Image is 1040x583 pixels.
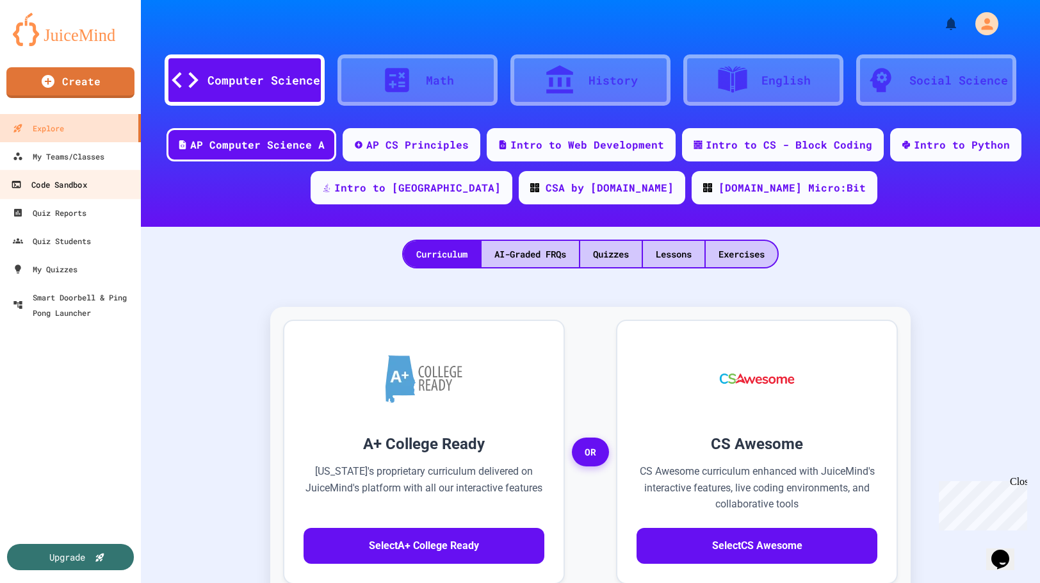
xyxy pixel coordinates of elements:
[49,550,85,564] div: Upgrade
[572,438,609,467] span: OR
[546,180,674,195] div: CSA by [DOMAIN_NAME]
[13,261,77,277] div: My Quizzes
[934,476,1027,530] iframe: chat widget
[366,137,469,152] div: AP CS Principles
[703,183,712,192] img: CODE_logo_RGB.png
[13,149,104,164] div: My Teams/Classes
[304,463,544,513] p: [US_STATE]'s proprietary curriculum delivered on JuiceMind's platform with all our interactive fe...
[643,241,704,267] div: Lessons
[510,137,664,152] div: Intro to Web Development
[13,120,64,136] div: Explore
[637,432,877,456] h3: CS Awesome
[706,137,872,152] div: Intro to CS - Block Coding
[6,67,134,98] a: Create
[580,241,642,267] div: Quizzes
[706,241,777,267] div: Exercises
[207,72,320,89] div: Computer Science
[920,13,962,35] div: My Notifications
[11,177,86,193] div: Code Sandbox
[13,233,91,249] div: Quiz Students
[909,72,1008,89] div: Social Science
[403,241,480,267] div: Curriculum
[13,13,128,46] img: logo-orange.svg
[589,72,638,89] div: History
[482,241,579,267] div: AI-Graded FRQs
[637,528,877,564] button: SelectCS Awesome
[719,180,866,195] div: [DOMAIN_NAME] Micro:Bit
[334,180,501,195] div: Intro to [GEOGRAPHIC_DATA]
[914,137,1010,152] div: Intro to Python
[962,9,1002,38] div: My Account
[304,528,544,564] button: SelectA+ College Ready
[13,290,136,320] div: Smart Doorbell & Ping Pong Launcher
[426,72,454,89] div: Math
[707,340,808,417] img: CS Awesome
[304,432,544,456] h3: A+ College Ready
[13,205,86,220] div: Quiz Reports
[986,532,1027,570] iframe: chat widget
[386,355,462,403] img: A+ College Ready
[190,137,325,152] div: AP Computer Science A
[761,72,811,89] div: English
[5,5,88,81] div: Chat with us now!Close
[637,463,877,513] p: CS Awesome curriculum enhanced with JuiceMind's interactive features, live coding environments, a...
[530,183,539,192] img: CODE_logo_RGB.png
